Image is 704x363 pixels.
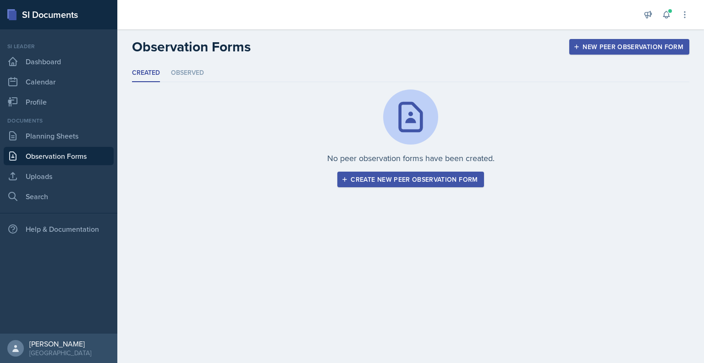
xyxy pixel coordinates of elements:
div: Create new peer observation form [343,176,478,183]
a: Uploads [4,167,114,185]
a: Calendar [4,73,114,91]
h2: Observation Forms [132,39,251,55]
a: Observation Forms [4,147,114,165]
li: Created [132,64,160,82]
li: Observed [171,64,204,82]
a: Dashboard [4,52,114,71]
div: Si leader [4,42,114,50]
a: Profile [4,93,114,111]
a: Planning Sheets [4,127,114,145]
div: New Peer Observation Form [575,43,683,50]
button: Create new peer observation form [337,172,484,187]
div: [PERSON_NAME] [29,339,91,348]
div: Documents [4,117,114,125]
p: No peer observation forms have been created. [327,152,495,164]
a: Search [4,187,114,206]
div: [GEOGRAPHIC_DATA] [29,348,91,357]
div: Help & Documentation [4,220,114,238]
button: New Peer Observation Form [569,39,689,55]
